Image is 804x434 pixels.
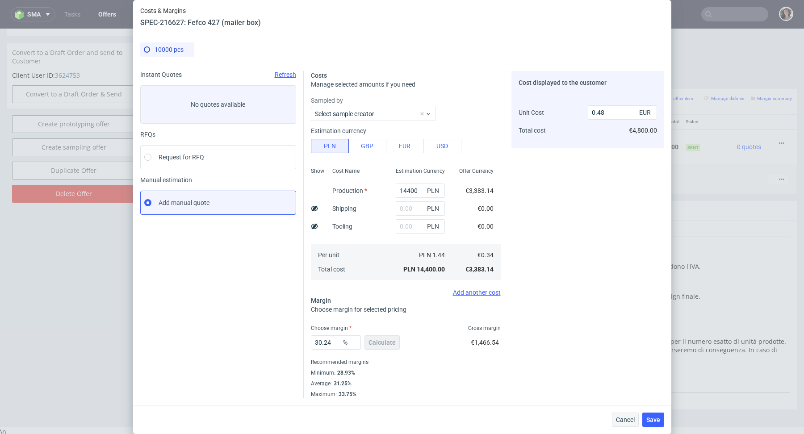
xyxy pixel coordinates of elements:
span: Add manual quote [159,198,209,207]
th: Net Total [524,86,577,101]
span: Costs & Margins [140,7,261,14]
span: Source: [287,125,322,131]
small: Add PIM line item [499,67,541,72]
span: Manual estimation [140,176,296,184]
label: Estimation currency [311,127,366,134]
span: Cancel [616,417,635,423]
a: markdown [238,197,270,206]
span: Total cost [318,266,345,273]
span: PLN 1.44 [419,251,445,259]
span: Sent [686,116,700,123]
span: Dependencies [152,138,180,143]
div: Recommended margins [311,357,501,367]
th: Total [629,86,682,101]
span: €0.34 [477,251,494,259]
span: Show [311,167,324,175]
label: Tooling [332,223,352,230]
button: Force CRM resync [153,31,263,41]
span: % [341,336,359,349]
th: Dependencies [577,86,629,101]
span: Total cost [519,127,546,134]
th: Name [284,86,441,101]
a: CBLX-1 [305,125,322,131]
span: €0.00 [477,223,494,230]
span: Cost Name [332,167,360,175]
td: €4,800.00 [524,100,577,136]
div: Granpak • Custom [287,104,437,132]
td: €730.00 [478,143,524,166]
small: Margin summary [751,67,792,72]
button: USD [423,139,461,153]
span: PLN 14,400.00 [403,266,445,273]
div: Average : [311,378,501,389]
th: Unit Price [478,86,524,101]
td: €730.00 [524,143,577,166]
button: PLN [311,139,349,153]
span: €4,800.00 [629,127,657,134]
div: You can edit this note using [153,197,792,366]
span: Refresh [275,71,296,78]
div: RFQs [140,131,296,138]
td: 10000 [441,100,478,136]
input: 0.00 [396,219,445,234]
header: SPEC-216627: Fefco 427 (mailer box) [140,18,261,28]
div: Convert to a Draft Order and send to Customer [7,14,141,42]
span: Save [646,417,660,423]
p: Client User ID: [12,42,135,51]
th: ID [233,86,284,101]
td: Duplicate of (Offer ID) [153,9,276,30]
div: 28.93% [335,369,355,376]
span: Estimation Currency [396,167,445,175]
button: Save [642,413,664,427]
span: Choose margin for selected pricing [311,306,406,313]
div: Instant Quotes [140,71,296,78]
span: Unit Cost [519,109,544,116]
label: Select sample creator [315,110,374,117]
label: Sampled by [311,96,501,105]
div: 33.75% [337,391,356,398]
input: 0.00 [396,184,445,198]
a: Create prototyping offer [12,87,135,104]
span: €1,466.54 [471,339,499,346]
textarea: [PERSON_NAME] cliente, La sua offerta è pronta. Si prega di notare che i prezzi non includono l'I... [155,208,471,364]
label: Production [332,187,367,194]
span: EUR [637,106,655,119]
span: PLN [425,220,443,233]
span: PLN [425,184,443,197]
td: €0.48 [478,100,524,136]
span: Offer [153,69,167,76]
div: Add another cost [311,289,501,296]
span: Fefco 427 (mailer box) [287,105,349,114]
span: Manage selected amounts if you need [311,81,415,88]
span: PLN [425,202,443,215]
span: Costs [311,72,327,79]
button: EUR [386,139,424,153]
span: 10000 pcs [155,46,184,53]
input: 0.00 [311,335,361,350]
small: Add custom line item [604,67,653,72]
td: €730.00 [577,100,629,136]
button: GBP [348,139,386,153]
span: Gross margin [468,325,501,332]
img: ico-item-custom-a8f9c3db6a5631ce2f509e228e8b95abde266dc4376634de7b166047de09ff05.png [156,107,201,129]
label: No quotes available [140,85,296,124]
span: Offer Currency [459,167,494,175]
th: Quant. [441,86,478,101]
span: €3,383.14 [465,187,494,194]
a: 3624753 [55,42,80,51]
div: Notes displayed below the Offer [147,172,797,192]
th: Status [682,86,717,101]
label: Shipping [332,205,356,212]
td: €5,530.00 [629,100,682,136]
input: Convert to a Draft Order & Send [12,57,135,75]
span: €3,383.14 [465,266,494,273]
div: Maximum : [311,389,501,398]
td: 1 [441,143,478,166]
span: Per unit [318,251,339,259]
div: Minimum : [311,367,501,378]
span: Margin [311,297,331,304]
input: 0.00 [396,201,445,216]
strong: 770917 [237,115,258,122]
th: Design [147,86,233,101]
span: Shipping 5 pallets [287,150,322,159]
